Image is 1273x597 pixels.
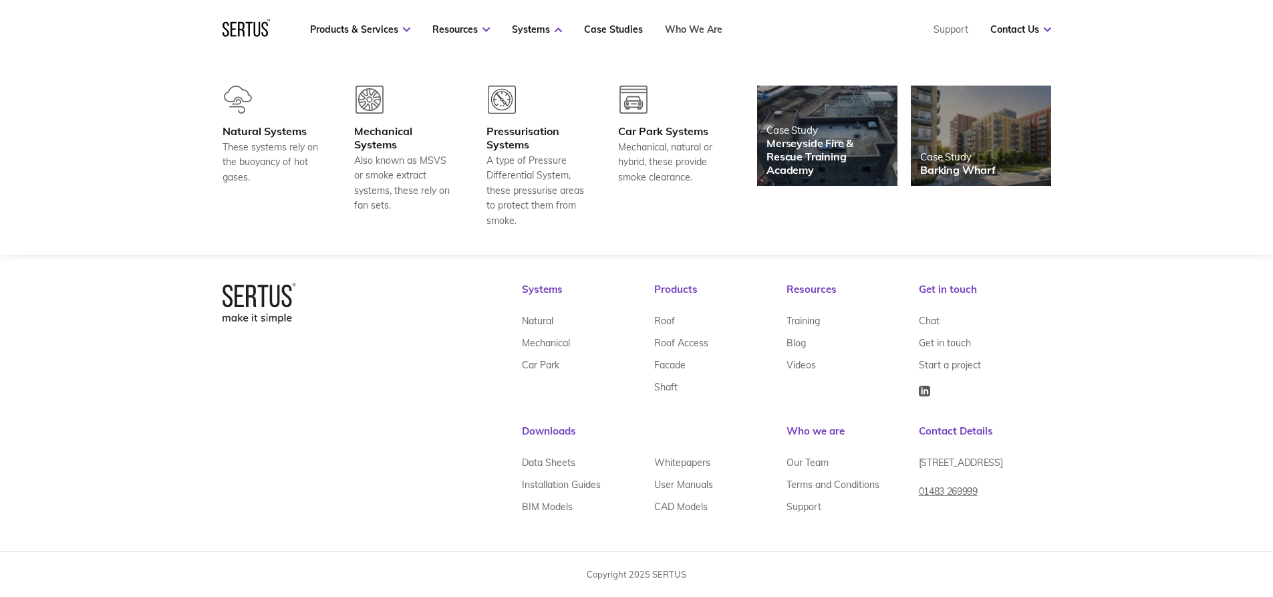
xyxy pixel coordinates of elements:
[919,480,978,513] a: 01483 269999
[618,140,717,185] div: Mechanical, natural or hybrid, these provide smoke clearance.
[919,354,981,376] a: Start a project
[522,451,575,473] a: Data Sheets
[522,283,654,310] div: Systems
[512,23,562,35] a: Systems
[486,124,585,151] div: Pressurisation Systems
[654,451,710,473] a: Whitepapers
[919,386,930,396] img: Icon
[1032,442,1273,597] iframe: Chat Widget
[432,23,490,35] a: Resources
[920,150,996,163] div: Case Study
[787,332,806,354] a: Blog
[654,473,713,495] a: User Manuals
[766,136,888,176] div: Merseyside Fire & Rescue Training Academy
[990,23,1051,35] a: Contact Us
[522,332,570,354] a: Mechanical
[354,153,453,213] div: Also known as MSVS or smoke extract systems, these rely on fan sets.
[223,86,321,228] a: Natural SystemsThese systems rely on the buoyancy of hot gases.
[787,310,820,332] a: Training
[665,23,722,35] a: Who We Are
[486,153,585,228] div: A type of Pressure Differential System, these pressurise areas to protect them from smoke.
[911,86,1051,186] a: Case StudyBarking Wharf
[310,23,410,35] a: Products & Services
[654,495,708,517] a: CAD Models
[787,473,879,495] a: Terms and Conditions
[654,283,787,310] div: Products
[654,332,708,354] a: Roof Access
[223,283,296,323] img: logo-box-2bec1e6d7ed5feb70a4f09a85fa1bbdd.png
[787,354,816,376] a: Videos
[787,425,919,451] div: Who we are
[354,124,453,151] div: Mechanical Systems
[522,425,787,451] div: Downloads
[654,376,678,398] a: Shaft
[766,124,888,136] div: Case Study
[522,354,559,376] a: Car Park
[522,495,573,517] a: BIM Models
[787,495,821,517] a: Support
[486,86,585,228] a: Pressurisation SystemsA type of Pressure Differential System, these pressurise areas to protect t...
[618,86,717,228] a: Car Park SystemsMechanical, natural or hybrid, these provide smoke clearance.
[618,124,717,138] div: Car Park Systems
[757,86,897,186] a: Case StudyMerseyside Fire & Rescue Training Academy
[522,310,553,332] a: Natural
[584,23,643,35] a: Case Studies
[787,451,829,473] a: Our Team
[223,140,321,185] div: These systems rely on the buoyancy of hot gases.
[934,23,968,35] a: Support
[223,124,321,138] div: Natural Systems
[920,163,996,176] div: Barking Wharf
[919,457,1003,469] span: [STREET_ADDRESS]
[354,86,453,228] a: Mechanical SystemsAlso known as MSVS or smoke extract systems, these rely on fan sets.
[654,354,686,376] a: Facade
[787,283,919,310] div: Resources
[522,473,601,495] a: Installation Guides
[919,310,940,332] a: Chat
[919,332,971,354] a: Get in touch
[654,310,675,332] a: Roof
[919,283,1051,310] div: Get in touch
[919,425,1051,451] div: Contact Details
